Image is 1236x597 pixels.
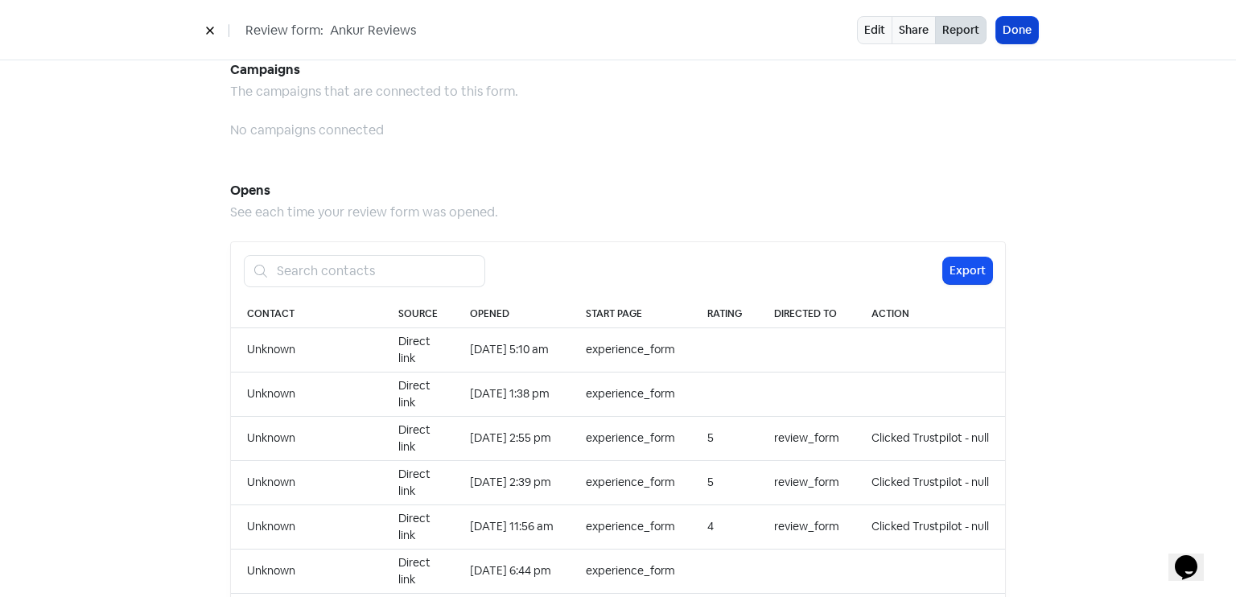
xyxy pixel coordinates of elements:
[454,460,570,504] td: [DATE] 2:39 pm
[855,504,1005,549] td: Clicked Trustpilot - null
[382,300,454,328] th: Source
[758,416,855,460] td: review_form
[758,300,855,328] th: Directed to
[230,203,1006,222] div: See each time your review form was opened.
[691,504,758,549] td: 4
[231,416,382,460] td: Unknown
[943,257,992,284] button: Export
[758,504,855,549] td: review_form
[454,300,570,328] th: Opened
[454,327,570,372] td: [DATE] 5:10 am
[454,504,570,549] td: [DATE] 11:56 am
[570,416,691,460] td: experience_form
[758,460,855,504] td: review_form
[382,549,454,593] td: Direct link
[230,82,1006,101] div: The campaigns that are connected to this form.
[691,416,758,460] td: 5
[570,327,691,372] td: experience_form
[231,504,382,549] td: Unknown
[382,460,454,504] td: Direct link
[231,460,382,504] td: Unknown
[570,460,691,504] td: experience_form
[454,372,570,416] td: [DATE] 1:38 pm
[855,300,1005,328] th: Action
[454,416,570,460] td: [DATE] 2:55 pm
[231,549,382,593] td: Unknown
[855,460,1005,504] td: Clicked Trustpilot - null
[570,372,691,416] td: experience_form
[230,121,1006,140] div: No campaigns connected
[691,460,758,504] td: 5
[230,179,1006,203] h5: Opens
[892,16,936,44] a: Share
[382,416,454,460] td: Direct link
[570,549,691,593] td: experience_form
[267,255,485,287] input: Search contacts
[691,300,758,328] th: Rating
[382,504,454,549] td: Direct link
[231,300,382,328] th: Contact
[996,17,1038,43] button: Done
[855,416,1005,460] td: Clicked Trustpilot - null
[1168,533,1220,581] iframe: chat widget
[382,327,454,372] td: Direct link
[570,300,691,328] th: Start page
[245,21,323,40] span: Review form:
[570,504,691,549] td: experience_form
[231,327,382,372] td: Unknown
[935,16,987,44] button: Report
[382,372,454,416] td: Direct link
[231,372,382,416] td: Unknown
[454,549,570,593] td: [DATE] 6:44 pm
[857,16,892,44] a: Edit
[230,58,1006,82] h5: Campaigns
